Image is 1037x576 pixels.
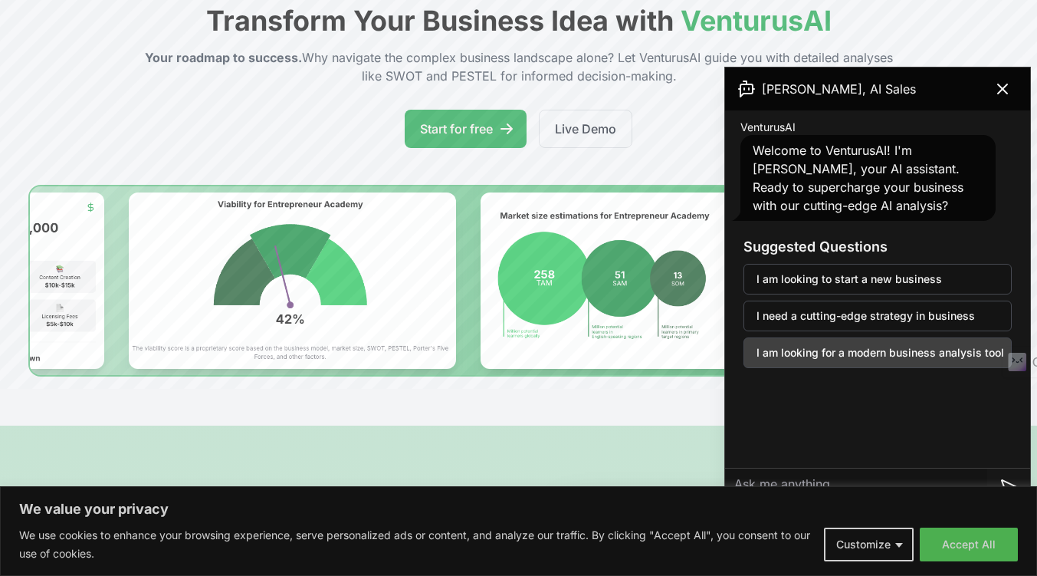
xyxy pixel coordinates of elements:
h3: Suggested Questions [743,236,1012,258]
button: I am looking for a modern business analysis tool [743,337,1012,368]
button: Customize [824,528,914,561]
p: We use cookies to enhance your browsing experience, serve personalized ads or content, and analyz... [19,526,812,563]
button: I need a cutting-edge strategy in business [743,301,1012,331]
span: [PERSON_NAME], AI Sales [762,80,916,98]
span: Welcome to VenturusAI! I'm [PERSON_NAME], your AI assistant. Ready to supercharge your business w... [753,143,963,213]
p: We value your privacy [19,500,1018,518]
span: VenturusAI [740,120,796,135]
button: I am looking to start a new business [743,264,1012,295]
button: Accept All [920,528,1018,561]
